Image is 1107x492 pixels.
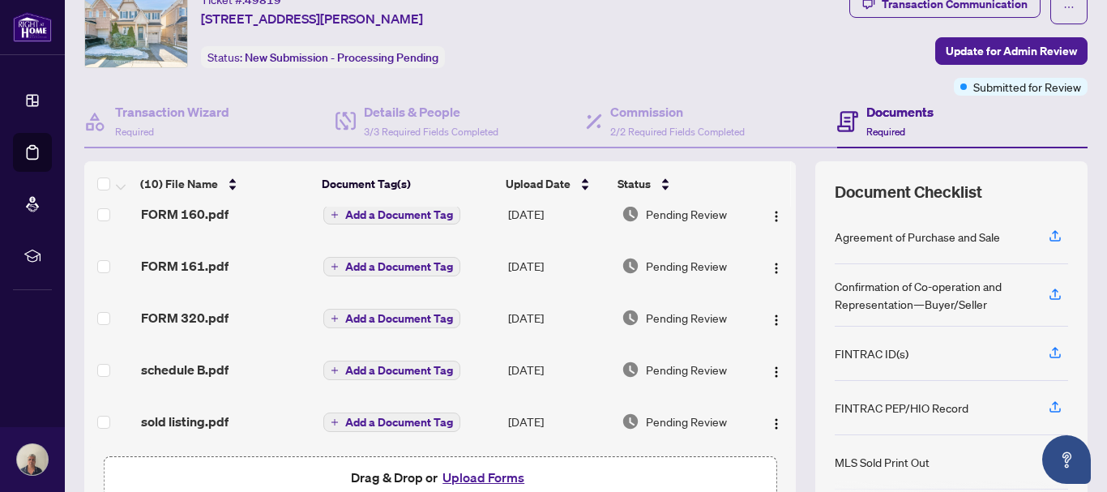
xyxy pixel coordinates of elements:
span: [STREET_ADDRESS][PERSON_NAME] [201,9,423,28]
span: Upload Date [506,175,571,193]
th: Status [611,161,751,207]
div: MLS Sold Print Out [835,453,930,471]
div: FINTRAC PEP/HIO Record [835,399,968,417]
th: (10) File Name [134,161,315,207]
img: logo [13,12,52,42]
span: sold listing.pdf [141,412,229,431]
span: Status [618,175,651,193]
span: New Submission - Processing Pending [245,50,438,65]
button: Logo [763,201,789,227]
span: Required [115,126,154,138]
img: Document Status [622,361,639,379]
span: plus [331,418,339,426]
td: [DATE] [502,240,615,292]
button: Logo [763,357,789,383]
span: Pending Review [646,205,727,223]
span: (10) File Name [140,175,218,193]
img: Document Status [622,205,639,223]
button: Add a Document Tag [323,308,460,329]
span: Add a Document Tag [345,209,453,220]
span: FORM 160.pdf [141,204,229,224]
span: Drag & Drop or [351,467,529,488]
img: Profile Icon [17,444,48,475]
th: Upload Date [499,161,612,207]
img: Logo [770,314,783,327]
h4: Documents [866,102,934,122]
img: Logo [770,366,783,379]
button: Add a Document Tag [323,257,460,276]
span: Pending Review [646,257,727,275]
button: Add a Document Tag [323,360,460,381]
td: [DATE] [502,292,615,344]
span: Required [866,126,905,138]
img: Document Status [622,413,639,430]
button: Logo [763,253,789,279]
span: FORM 161.pdf [141,256,229,276]
img: Document Status [622,309,639,327]
button: Add a Document Tag [323,413,460,432]
img: Logo [770,417,783,430]
button: Add a Document Tag [323,412,460,433]
span: Add a Document Tag [345,417,453,428]
div: Agreement of Purchase and Sale [835,228,1000,246]
td: [DATE] [502,396,615,447]
div: Status: [201,46,445,68]
button: Logo [763,409,789,434]
span: 3/3 Required Fields Completed [364,126,498,138]
h4: Details & People [364,102,498,122]
div: Confirmation of Co-operation and Representation—Buyer/Seller [835,277,1029,313]
img: Logo [770,210,783,223]
button: Open asap [1042,435,1091,484]
span: plus [331,211,339,219]
div: FINTRAC ID(s) [835,344,908,362]
h4: Commission [610,102,745,122]
button: Add a Document Tag [323,309,460,328]
span: Add a Document Tag [345,261,453,272]
span: plus [331,314,339,323]
img: Document Status [622,257,639,275]
button: Add a Document Tag [323,256,460,277]
span: Pending Review [646,309,727,327]
td: [DATE] [502,188,615,240]
span: Submitted for Review [973,78,1081,96]
span: Pending Review [646,361,727,379]
span: Document Checklist [835,181,982,203]
th: Document Tag(s) [315,161,498,207]
span: schedule B.pdf [141,360,229,379]
td: [DATE] [502,344,615,396]
span: plus [331,366,339,374]
span: Pending Review [646,413,727,430]
span: Update for Admin Review [946,38,1077,64]
span: ellipsis [1063,2,1075,13]
img: Logo [770,262,783,275]
button: Logo [763,305,789,331]
span: Add a Document Tag [345,365,453,376]
button: Update for Admin Review [935,37,1088,65]
button: Add a Document Tag [323,204,460,225]
span: plus [331,263,339,271]
h4: Transaction Wizard [115,102,229,122]
span: FORM 320.pdf [141,308,229,327]
button: Add a Document Tag [323,361,460,380]
button: Add a Document Tag [323,205,460,225]
span: Add a Document Tag [345,313,453,324]
button: Upload Forms [438,467,529,488]
span: 2/2 Required Fields Completed [610,126,745,138]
